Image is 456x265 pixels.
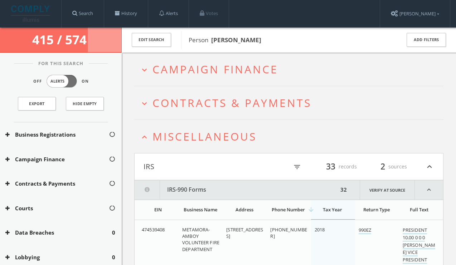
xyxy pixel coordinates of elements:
[226,206,262,213] div: Address
[142,206,174,213] div: EIN
[142,226,165,233] span: 474539408
[5,131,109,139] button: Business Registrations
[32,31,89,48] span: 415 / 574
[140,132,149,142] i: expand_less
[189,36,261,44] span: Person
[415,180,443,200] i: expand_less
[359,206,395,213] div: Return Type
[315,206,351,213] div: Tax Year
[112,253,115,261] span: 0
[425,161,434,173] i: expand_less
[11,5,51,22] img: illumis
[5,229,112,237] button: Data Breaches
[182,226,219,252] span: METAMORA-AMBOY VOLUNTEER FIRE DEPARTMENT
[140,131,443,142] button: expand_lessMiscellaneous
[182,206,218,213] div: Business Name
[270,226,307,239] span: [PHONE_NUMBER]
[407,33,446,47] button: Add Filters
[314,161,357,173] div: records
[33,78,42,84] span: Off
[140,63,443,75] button: expand_moreCampaign Finance
[323,160,339,173] span: 33
[315,226,325,233] span: 2018
[403,206,436,213] div: Full Text
[132,33,171,47] button: Edit Search
[144,161,288,173] button: IRS
[82,78,89,84] span: On
[5,253,112,261] button: Lobbying
[293,163,301,171] i: filter_list
[226,226,263,239] span: [STREET_ADDRESS]
[33,60,89,67] span: For This Search
[377,160,388,173] span: 2
[359,227,372,234] a: 990EZ
[140,97,443,109] button: expand_moreContracts & Payments
[66,97,104,111] button: Hide Empty
[140,99,149,108] i: expand_more
[364,161,407,173] div: sources
[307,206,315,213] i: arrow_downward
[135,180,338,200] button: IRS-990 Forms
[360,180,415,200] a: Verify at source
[152,95,311,110] span: Contracts & Payments
[5,155,109,163] button: Campaign Finance
[270,206,306,213] div: Phone Number
[18,97,56,111] a: Export
[338,180,349,200] div: 32
[211,36,261,44] b: [PERSON_NAME]
[5,204,109,212] button: Courts
[152,62,278,77] span: Campaign Finance
[140,65,149,75] i: expand_more
[5,180,109,188] button: Contracts & Payments
[152,129,257,144] span: Miscellaneous
[112,229,115,237] span: 0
